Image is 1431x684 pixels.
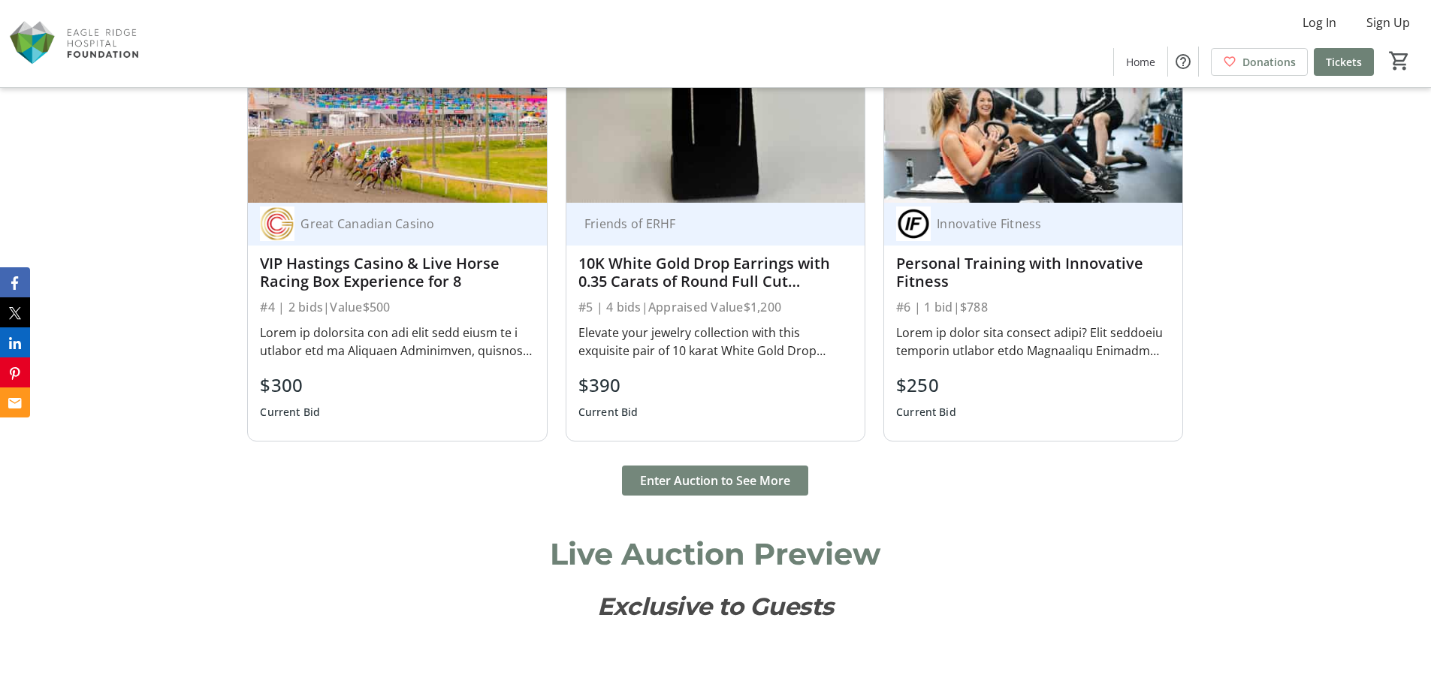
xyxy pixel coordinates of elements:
[896,297,1170,318] div: #6 | 1 bid | $788
[1291,11,1348,35] button: Log In
[1366,14,1410,32] span: Sign Up
[260,324,534,360] div: Lorem ip dolorsita con adi elit sedd eiusm te i utlabor etd ma Aliquaen Adminimven, quisnostr exe...
[260,206,294,241] img: Great Canadian Casino
[248,35,546,202] img: VIP Hastings Casino & Live Horse Racing Box Experience for 8
[566,35,865,202] img: 10K White Gold Drop Earrings with 0.35 Carats of Round Full Cut Diamonds
[260,255,534,291] div: VIP Hastings Casino & Live Horse Racing Box Experience for 8
[896,324,1170,360] div: Lorem ip dolor sita consect adipi? Elit seddoeiu temporin utlabor etdo Magnaaliqu Enimadm Veni Qu...
[294,216,516,231] div: Great Canadian Casino
[1168,47,1198,77] button: Help
[1114,48,1167,76] a: Home
[578,297,853,318] div: #5 | 4 bids | Appraised Value $1,200
[247,532,1183,577] p: Live Auction Preview
[578,399,639,426] div: Current Bid
[578,216,835,231] div: Friends of ERHF
[622,466,808,496] button: Enter Auction to See More
[260,297,534,318] div: #4 | 2 bids | Value $500
[896,206,931,241] img: Innovative Fitness
[1326,54,1362,70] span: Tickets
[931,216,1152,231] div: Innovative Fitness
[1303,14,1336,32] span: Log In
[597,592,834,621] em: Exclusive to Guests
[578,255,853,291] div: 10K White Gold Drop Earrings with 0.35 Carats of Round Full Cut Diamonds
[578,324,853,360] div: Elevate your jewelry collection with this exquisite pair of 10 karat White Gold Drop Earrings, fe...
[1242,54,1296,70] span: Donations
[896,399,956,426] div: Current Bid
[9,6,143,81] img: Eagle Ridge Hospital Foundation's Logo
[260,372,320,399] div: $300
[1354,11,1422,35] button: Sign Up
[1386,47,1413,74] button: Cart
[640,472,790,490] span: Enter Auction to See More
[884,35,1182,202] img: Personal Training with Innovative Fitness
[896,372,956,399] div: $250
[896,255,1170,291] div: Personal Training with Innovative Fitness
[1211,48,1308,76] a: Donations
[260,399,320,426] div: Current Bid
[1314,48,1374,76] a: Tickets
[1126,54,1155,70] span: Home
[578,372,639,399] div: $390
